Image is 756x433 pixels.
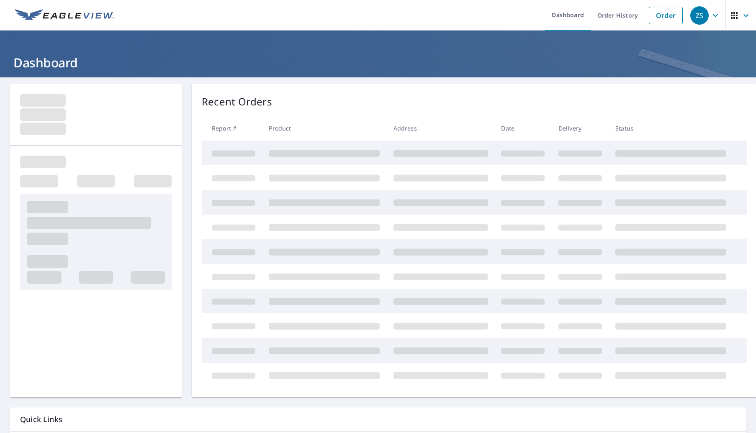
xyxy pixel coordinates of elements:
[202,94,272,109] p: Recent Orders
[262,116,386,141] th: Product
[552,116,609,141] th: Delivery
[387,116,495,141] th: Address
[690,6,709,25] div: ZS
[15,9,114,22] img: EV Logo
[609,116,733,141] th: Status
[20,414,736,425] p: Quick Links
[494,116,551,141] th: Date
[649,7,683,24] a: Order
[202,116,262,141] th: Report #
[10,54,746,71] h1: Dashboard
